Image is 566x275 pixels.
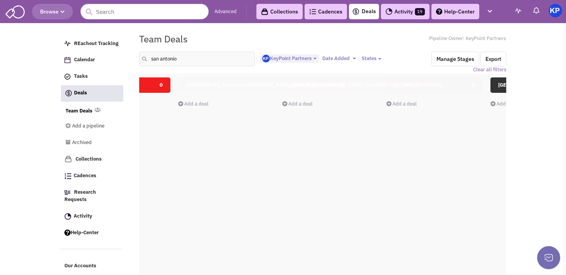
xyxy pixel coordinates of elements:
[74,57,95,63] span: Calendar
[61,209,123,224] a: Activity
[381,4,430,19] a: Activity19
[64,213,71,220] img: Activity.png
[61,259,123,273] a: Our Accounts
[61,37,123,51] a: REachout Tracking
[320,54,358,63] button: Date Added
[64,57,71,63] img: Calendar.png
[76,156,102,162] span: Collections
[66,107,93,115] a: Team Deals
[81,4,209,19] input: Search
[74,173,96,179] span: Cadences
[262,55,270,62] img: Gp5tB00MpEGTGSMiAkF79g.png
[436,8,442,15] img: help.png
[549,4,562,17] img: KeyPoint Partners
[61,85,123,102] a: Deals
[66,119,113,134] a: Add a pipeline
[473,66,506,74] a: Clear all filters
[61,185,123,207] a: Research Requests
[359,54,384,63] button: States
[65,89,72,98] img: icon-deals.svg
[61,152,123,167] a: Collections
[262,55,312,62] span: KeyPoint Partners
[64,189,96,203] span: Research Requests
[66,136,113,150] a: Archived
[386,8,392,15] img: Activity.png
[322,55,350,62] span: Date Added
[64,173,71,179] img: Cadences_logo.png
[386,101,417,107] a: Add a deal
[472,77,475,93] span: 0
[64,74,71,80] img: icon-tasks.png
[74,73,88,80] span: Tasks
[139,34,188,44] h1: Team Deals
[415,8,425,15] span: 19
[480,52,506,66] button: Export
[352,7,360,16] img: icon-deals.svg
[5,4,25,18] img: SmartAdmin
[64,263,96,269] span: Our Accounts
[429,35,506,42] span: Pipeline Owner: KeyPoint Partners
[61,53,123,67] a: Calendar
[61,69,123,84] a: Tasks
[260,54,319,63] button: KeyPoint Partners
[352,7,376,16] a: Deals
[431,4,479,19] a: Help-Center
[178,101,209,107] a: Add a deal
[74,40,118,47] span: REachout Tracking
[74,213,92,219] span: Activity
[431,52,479,66] button: Manage Stages
[214,8,237,15] a: Advanced
[282,101,313,107] a: Add a deal
[32,4,73,19] button: Browse
[139,52,255,66] input: Search deals
[261,8,268,15] img: icon-collection-lavender-black.svg
[309,9,316,14] img: Cadences_logo.png
[40,8,65,15] span: Browse
[64,190,71,195] img: Research.png
[490,101,521,107] a: Add a deal
[64,230,71,236] img: help.png
[290,82,416,88] span: Shops at [GEOGRAPHIC_DATA], [GEOGRAPHIC_DATA]
[256,4,303,19] a: Collections
[186,82,344,88] span: [GEOGRAPHIC_DATA]/[GEOGRAPHIC_DATA], [GEOGRAPHIC_DATA]
[394,82,446,88] span: [STREET_ADDRESS]...
[362,55,376,62] span: States
[305,4,347,19] a: Cadences
[64,155,72,163] img: icon-collection-lavender.png
[61,226,123,240] a: Help-Center
[61,169,123,183] a: Cadences
[160,77,163,93] span: 0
